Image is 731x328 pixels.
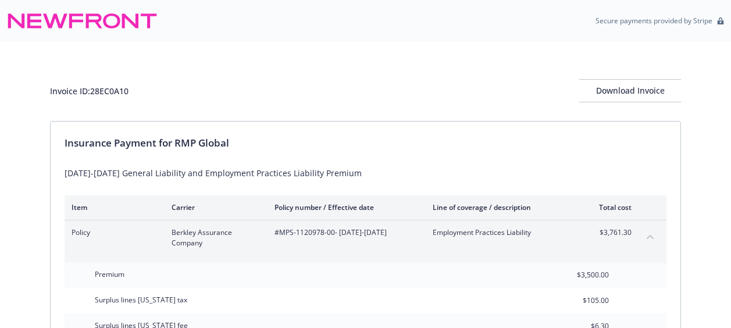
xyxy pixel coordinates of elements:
[588,227,632,238] span: $3,761.30
[72,202,153,212] div: Item
[540,266,616,284] input: 0.00
[72,227,153,238] span: Policy
[433,227,569,238] span: Employment Practices Liability
[172,227,256,248] span: Berkley Assurance Company
[540,292,616,309] input: 0.00
[274,227,414,238] span: #MPS-1120978-00 - [DATE]-[DATE]
[274,202,414,212] div: Policy number / Effective date
[50,85,129,97] div: Invoice ID: 28EC0A10
[596,16,712,26] p: Secure payments provided by Stripe
[65,136,666,151] div: Insurance Payment for RMP Global
[65,220,666,255] div: PolicyBerkley Assurance Company#MPS-1120978-00- [DATE]-[DATE]Employment Practices Liability$3,761...
[641,227,659,246] button: collapse content
[65,167,666,179] div: [DATE]-[DATE] General Liability and Employment Practices Liability Premium
[588,202,632,212] div: Total cost
[579,79,681,102] button: Download Invoice
[95,295,187,305] span: Surplus lines [US_STATE] tax
[172,202,256,212] div: Carrier
[579,80,681,102] div: Download Invoice
[95,269,124,279] span: Premium
[433,202,569,212] div: Line of coverage / description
